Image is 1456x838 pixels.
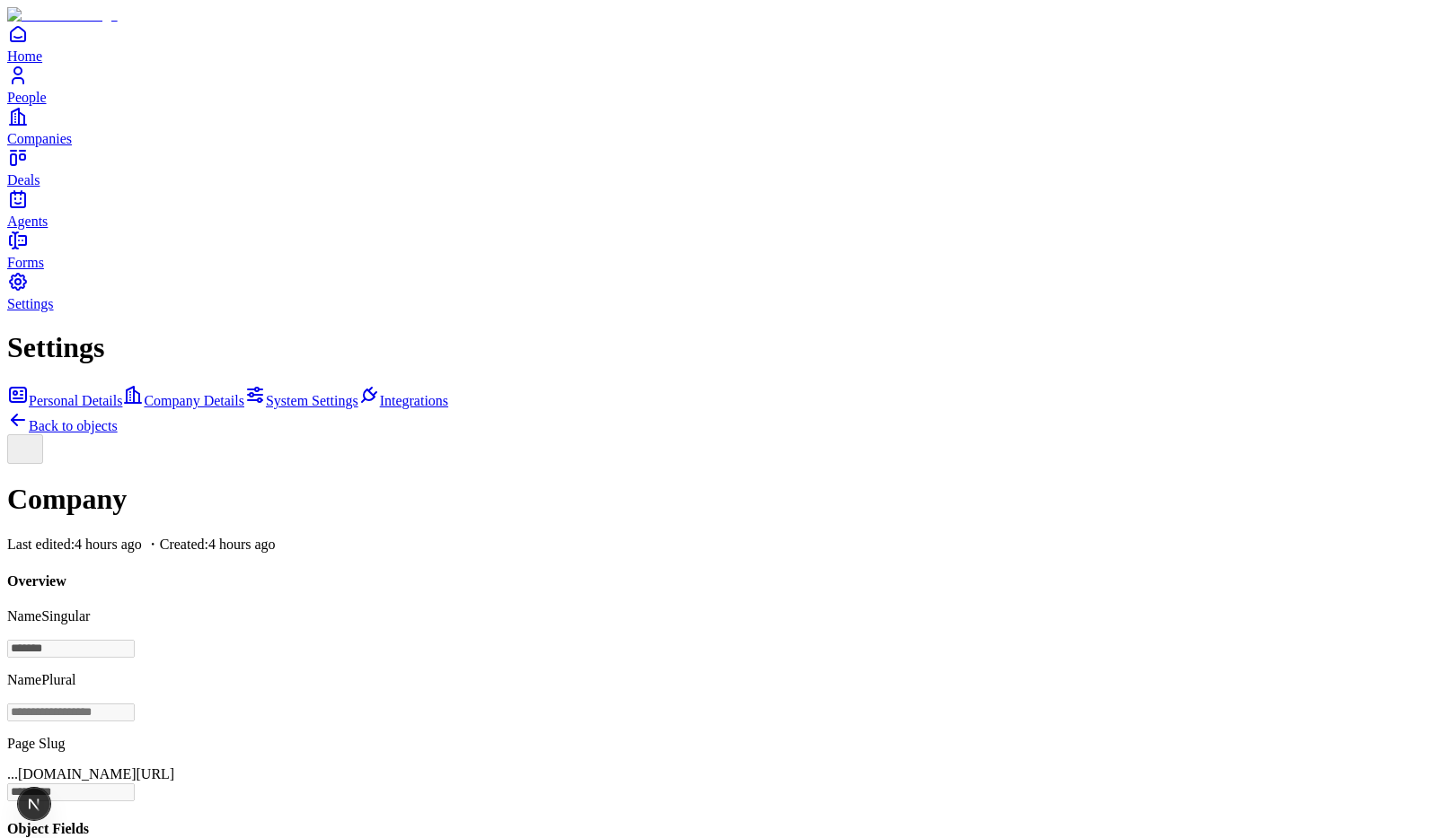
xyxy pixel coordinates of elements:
h4: Object Fields [7,821,1449,837]
img: Item Brain Logo [7,7,118,23]
a: Companies [7,106,1449,146]
a: Home [7,23,1449,64]
span: Singular [41,608,90,624]
p: Page Slug [7,736,1449,752]
span: System Settings [266,393,358,408]
span: Settings [7,296,54,311]
h4: Overview [7,573,1449,589]
div: ...[DOMAIN_NAME][URL] [7,766,1449,782]
span: Home [7,48,42,64]
a: Personal Details [7,393,122,408]
span: Integrations [380,393,448,408]
span: Personal Details [29,393,122,408]
a: System Settings [244,393,358,408]
span: People [7,90,47,105]
span: Deals [7,172,40,188]
a: People [7,65,1449,105]
span: Forms [7,255,44,270]
p: Name [7,608,1449,624]
p: Last edited: 4 hours ago ・Created: 4 hours ago [7,536,1449,554]
a: Deals [7,147,1449,188]
a: Agents [7,188,1449,229]
span: Company Details [144,393,244,408]
a: Integrations [358,393,448,408]
span: Agents [7,214,48,229]
a: Company Details [122,393,244,408]
span: Companies [7,131,72,146]
a: Back to objects [7,418,118,433]
h1: Settings [7,331,1449,364]
span: Plural [41,672,75,687]
p: Name [7,672,1449,688]
a: Settings [7,271,1449,311]
h1: Company [7,483,1449,516]
a: Forms [7,230,1449,270]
